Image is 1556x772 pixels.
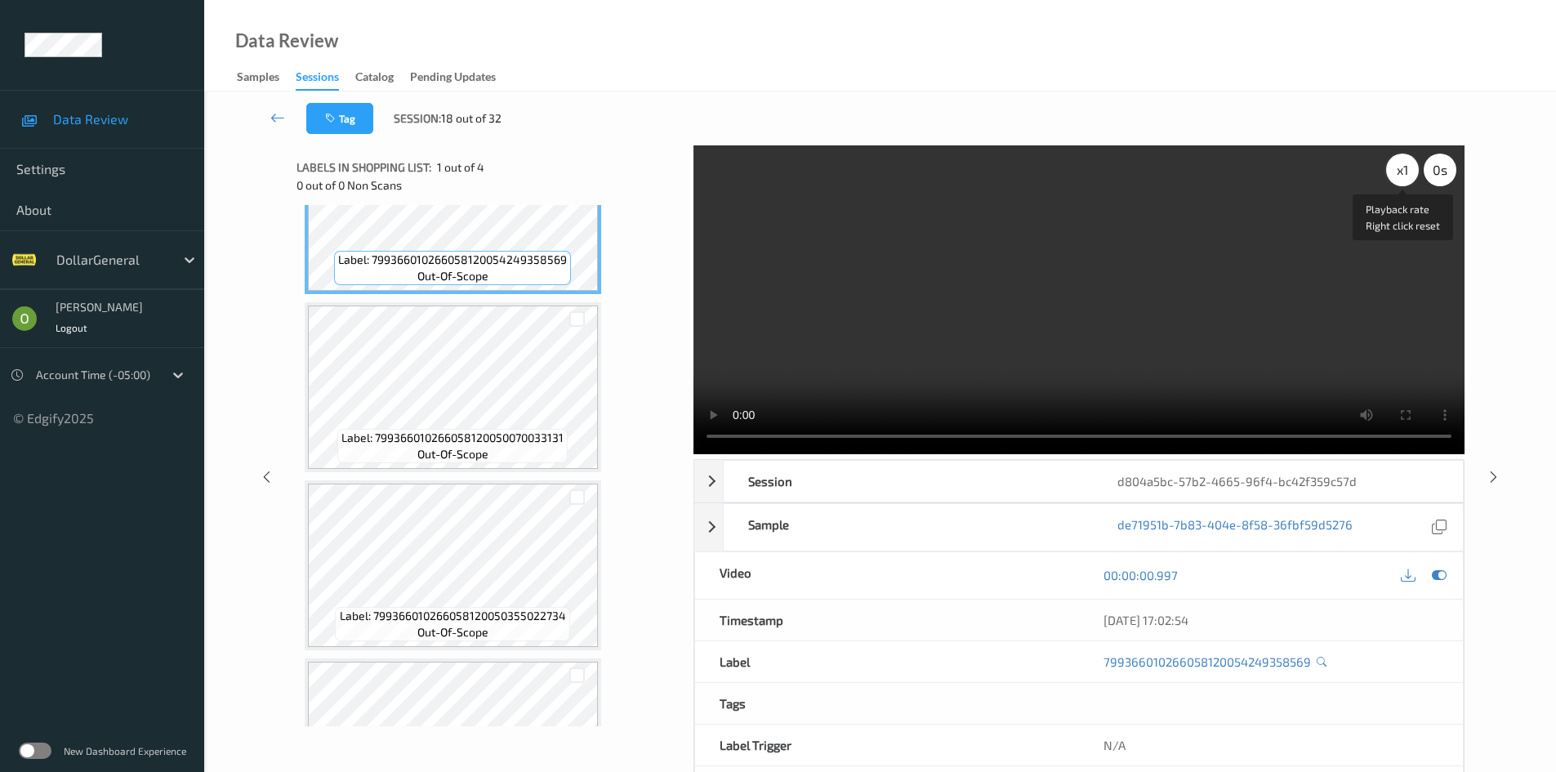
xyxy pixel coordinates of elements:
div: Pending Updates [410,69,496,89]
div: Samples [237,69,279,89]
span: out-of-scope [417,446,488,462]
div: Catalog [355,69,394,89]
div: 0 out of 0 Non Scans [296,177,682,194]
span: 1 out of 4 [437,159,484,176]
span: out-of-scope [417,268,488,284]
div: Sessions [296,69,339,91]
div: Label [695,641,1079,682]
div: d804a5bc-57b2-4665-96f4-bc42f359c57d [1093,461,1462,502]
a: de71951b-7b83-404e-8f58-36fbf59d5276 [1117,516,1353,538]
div: Label Trigger [695,725,1079,765]
div: 0 s [1424,154,1456,186]
div: Data Review [235,33,338,49]
div: N/A [1079,725,1463,765]
a: 00:00:00.997 [1103,567,1178,583]
div: Session [724,461,1093,502]
span: Label: 799366010266058120054249358569 [338,252,567,268]
span: out-of-scope [417,624,488,640]
a: Sessions [296,66,355,91]
a: Samples [237,66,296,89]
a: Catalog [355,66,410,89]
div: Video [695,552,1079,599]
div: [DATE] 17:02:54 [1103,612,1438,628]
div: x 1 [1386,154,1419,186]
span: Session: [394,110,441,127]
div: Timestamp [695,600,1079,640]
div: Sessiond804a5bc-57b2-4665-96f4-bc42f359c57d [694,460,1464,502]
span: Label: 799366010266058120050355022734 [340,608,566,624]
div: Tags [695,683,1079,724]
a: Pending Updates [410,66,512,89]
span: Labels in shopping list: [296,159,431,176]
div: Samplede71951b-7b83-404e-8f58-36fbf59d5276 [694,503,1464,551]
a: 799366010266058120054249358569 [1103,654,1311,670]
span: Label: 799366010266058120050070033131 [341,430,564,446]
div: Sample [724,504,1093,551]
button: Tag [306,103,373,134]
span: 18 out of 32 [441,110,502,127]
